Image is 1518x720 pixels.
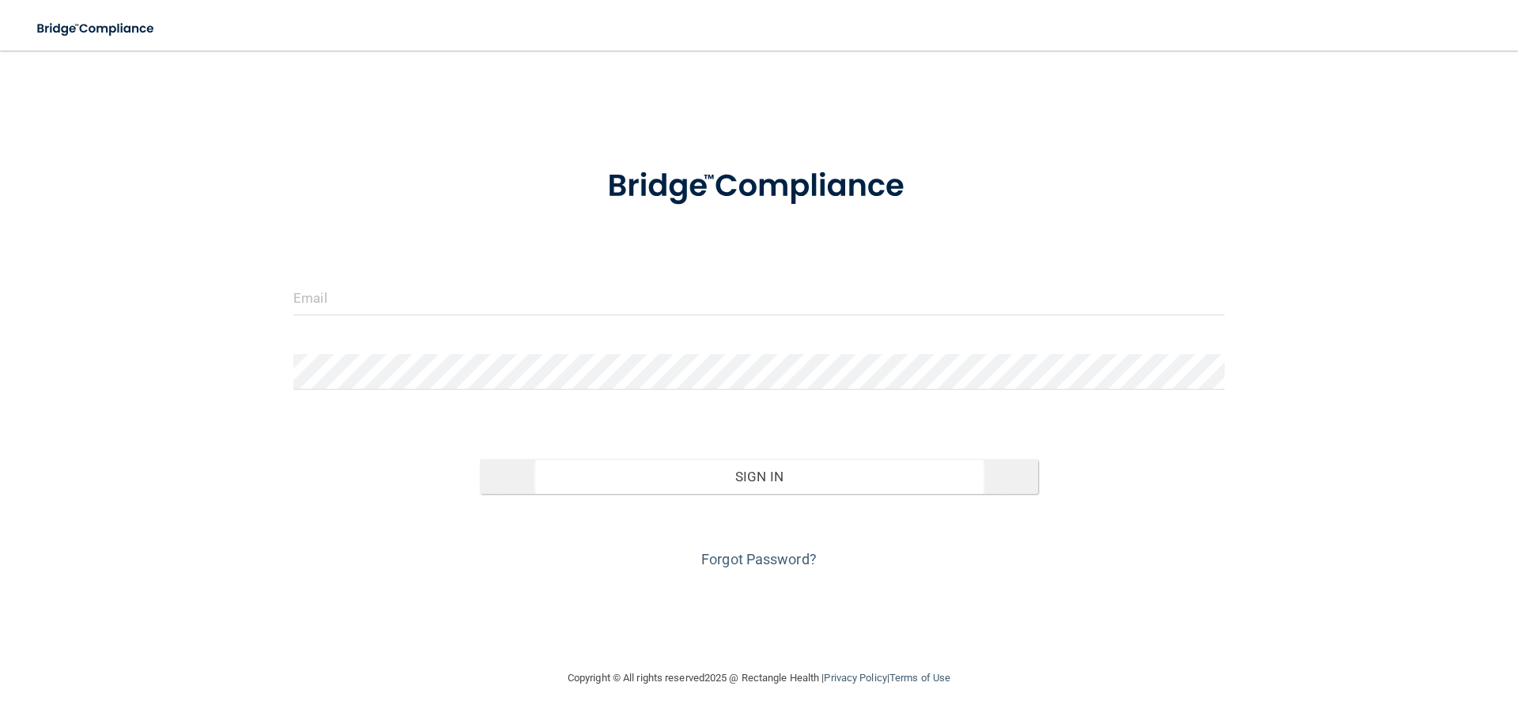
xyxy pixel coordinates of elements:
[480,459,1039,494] button: Sign In
[575,145,943,228] img: bridge_compliance_login_screen.278c3ca4.svg
[889,672,950,684] a: Terms of Use
[293,280,1225,315] input: Email
[701,551,817,567] a: Forgot Password?
[470,653,1048,703] div: Copyright © All rights reserved 2025 @ Rectangle Health | |
[824,672,886,684] a: Privacy Policy
[24,13,169,45] img: bridge_compliance_login_screen.278c3ca4.svg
